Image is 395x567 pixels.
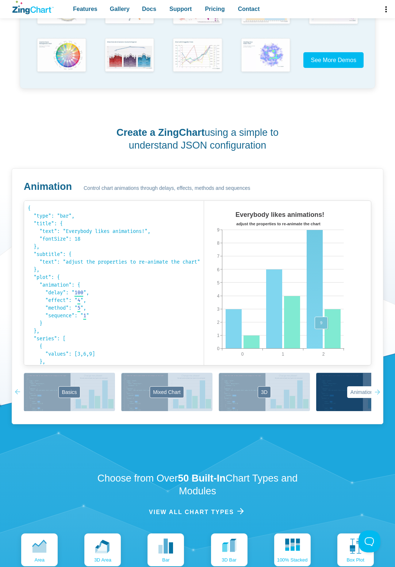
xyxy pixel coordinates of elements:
a: Colorful Chord Management Chart [27,36,95,84]
img: Chart with Draggable Y-Axis [170,36,225,75]
span: 3D area [94,558,111,562]
a: View all chart Types [149,507,246,517]
a: Mixed Data Set (Clustered, Stacked, and Regular) [95,36,163,84]
a: 100% Stacked [274,533,311,566]
span: Docs [142,4,156,14]
span: Contact [238,4,260,14]
span: Features [73,4,97,14]
button: Mixed Chart [121,373,212,411]
a: box plot [337,533,374,566]
iframe: Toggle Customer Support [358,530,380,552]
a: area [21,533,58,566]
h2: using a simple to understand JSON configuration [91,126,304,152]
span: 100% Stacked [277,558,308,562]
span: box plot [346,558,364,562]
a: See More Demos [303,52,364,68]
button: Basics [24,373,115,411]
a: Heatmap Over Radar Chart [231,36,299,84]
strong: 50 Built-In [178,473,226,484]
span: area [35,558,45,562]
span: Gallery [110,4,130,14]
span: Support [169,4,192,14]
span: 3D bar [222,558,236,562]
a: Chart with Draggable Y-Axis [164,36,231,84]
a: ZingChart Logo. Click to return to the homepage [12,1,54,14]
img: Heatmap Over Radar Chart [238,36,293,75]
a: bar [147,533,184,566]
a: 3D bar [211,533,248,566]
span: 5 [77,305,80,311]
span: 1 [83,313,86,319]
span: See More Demos [311,57,356,63]
span: 4 [77,297,80,303]
code: { "type": "bar", "title": { "text": "Everybody likes animations!", "fontSize": 18 }, "subtitle": ... [28,204,200,361]
span: bar [162,558,169,562]
a: 3D area [84,533,121,566]
span: Pricing [205,4,225,14]
h2: Choose from Over Chart Types and Modules [91,472,304,498]
strong: Create a ZingChart [116,127,205,138]
h3: Animation [24,180,72,193]
button: 3D [219,373,310,411]
img: Mixed Data Set (Clustered, Stacked, and Regular) [102,36,157,75]
span: View all chart Types [149,507,234,517]
span: Control chart animations through delays, effects, methods and sequences [84,184,250,193]
img: Colorful Chord Management Chart [34,36,89,75]
span: 100 [74,290,83,296]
